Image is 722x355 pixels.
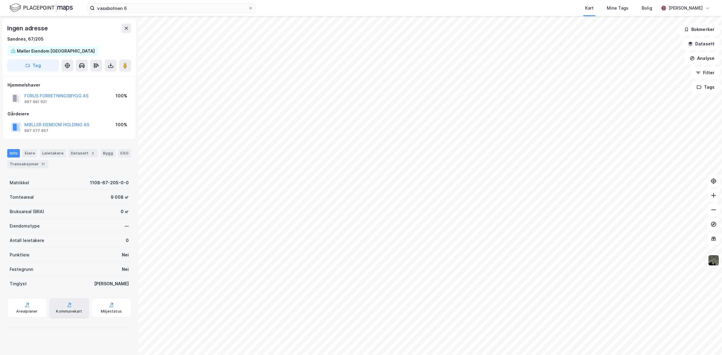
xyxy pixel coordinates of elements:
[10,194,34,201] div: Tomteareal
[17,47,95,55] div: Møller Eiendom [GEOGRAPHIC_DATA]
[122,266,129,273] div: Nei
[16,309,38,314] div: Arealplaner
[692,81,720,93] button: Tags
[10,251,29,259] div: Punktleie
[111,194,129,201] div: 9 008 ㎡
[40,161,46,167] div: 11
[95,4,248,13] input: Søk på adresse, matrikkel, gårdeiere, leietakere eller personer
[7,60,59,72] button: Tag
[642,5,652,12] div: Bolig
[90,179,129,186] div: 1108-67-205-0-0
[10,222,40,230] div: Eiendomstype
[116,92,127,99] div: 100%
[100,149,116,158] div: Bygg
[692,326,722,355] div: Kontrollprogram for chat
[125,222,129,230] div: —
[10,179,29,186] div: Matrikkel
[685,52,720,64] button: Analyse
[10,237,44,244] div: Antall leietakere
[7,35,44,43] div: Sandnes, 67/205
[683,38,720,50] button: Datasett
[122,251,129,259] div: Nei
[94,280,129,287] div: [PERSON_NAME]
[7,160,48,168] div: Transaksjoner
[668,5,703,12] div: [PERSON_NAME]
[68,149,98,158] div: Datasett
[691,67,720,79] button: Filter
[607,5,628,12] div: Mine Tags
[10,280,27,287] div: Tinglyst
[22,149,37,158] div: Eiere
[56,309,82,314] div: Kommunekart
[90,150,96,156] div: 2
[8,110,131,118] div: Gårdeiere
[40,149,66,158] div: Leietakere
[10,266,33,273] div: Festegrunn
[679,23,720,35] button: Bokmerker
[121,208,129,215] div: 0 ㎡
[8,81,131,89] div: Hjemmelshaver
[101,309,122,314] div: Miljøstatus
[585,5,594,12] div: Kart
[7,149,20,158] div: Info
[708,255,719,266] img: 9k=
[24,128,48,133] div: 997 077 857
[126,237,129,244] div: 0
[10,208,44,215] div: Bruksareal (BRA)
[118,149,131,158] div: ESG
[692,326,722,355] iframe: Chat Widget
[24,99,47,104] div: 997 991 621
[7,23,49,33] div: Ingen adresse
[116,121,127,128] div: 100%
[10,3,73,13] img: logo.f888ab2527a4732fd821a326f86c7f29.svg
